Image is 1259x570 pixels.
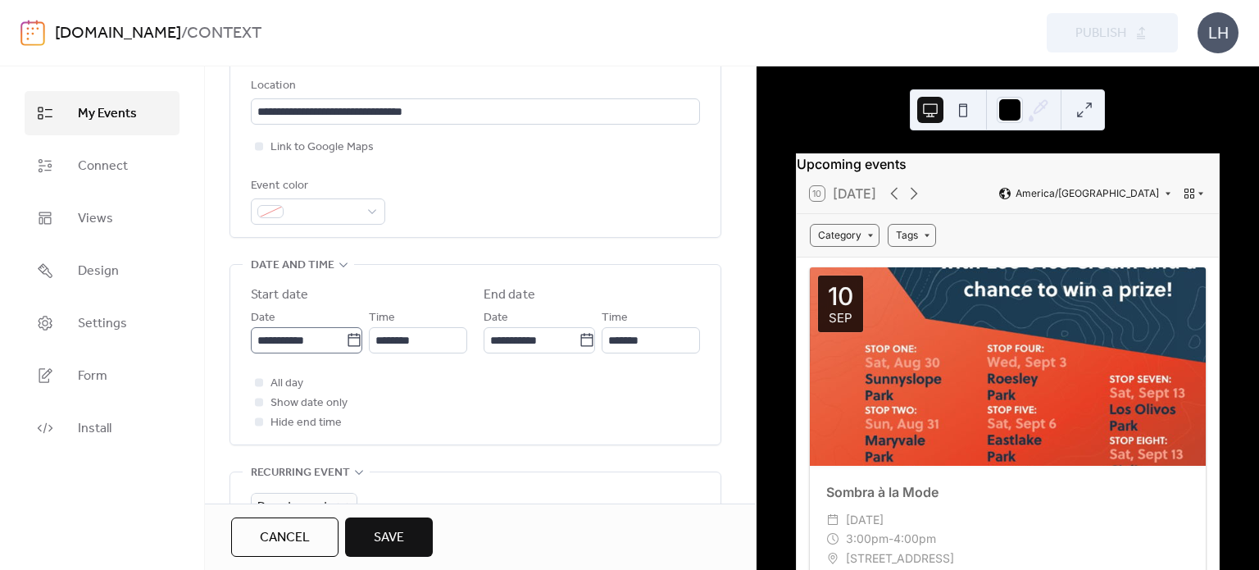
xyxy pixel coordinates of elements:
a: Install [25,406,180,450]
div: LH [1198,12,1239,53]
span: Design [78,262,119,281]
span: 4:00pm [893,529,936,549]
span: 3:00pm [846,529,889,549]
button: Cancel [231,518,339,557]
span: Connect [78,157,128,176]
span: [DATE] [846,510,884,530]
button: Save [345,518,433,557]
div: Event color [251,176,382,196]
a: [DOMAIN_NAME] [55,18,181,49]
div: Sep [829,312,852,324]
span: Do not repeat [257,495,328,518]
div: Location [251,76,697,96]
a: Settings [25,301,180,345]
div: Upcoming events [797,154,1219,174]
span: Date [484,308,508,328]
span: Views [78,209,113,229]
a: Design [25,249,180,293]
span: [STREET_ADDRESS] [846,549,954,568]
div: Start date [251,285,308,305]
span: My Events [78,104,137,124]
span: Recurring event [251,463,350,483]
div: End date [484,285,535,305]
div: 10 [828,284,853,308]
a: Form [25,353,180,398]
a: Sombra à la Mode [826,484,939,500]
a: Views [25,196,180,240]
span: Install [78,419,111,439]
span: Link to Google Maps [270,138,374,157]
span: All day [270,374,303,394]
span: Time [369,308,395,328]
b: / [181,18,187,49]
span: Time [602,308,628,328]
span: Date [251,308,275,328]
a: My Events [25,91,180,135]
span: Settings [78,314,127,334]
span: Hide end time [270,413,342,433]
div: ​ [826,529,839,549]
span: - [889,529,893,549]
span: Date and time [251,256,334,276]
span: Form [78,367,107,386]
span: Save [374,528,404,548]
span: Cancel [260,528,310,548]
a: Connect [25,144,180,188]
span: Show date only [270,394,348,413]
img: logo [20,20,45,46]
div: ​ [826,549,839,568]
b: CONTEXT [187,18,261,49]
span: America/[GEOGRAPHIC_DATA] [1016,189,1159,198]
div: ​ [826,510,839,530]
